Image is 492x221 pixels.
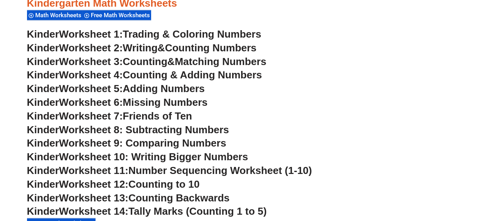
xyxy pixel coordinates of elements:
[128,205,267,217] span: Tally Marks (Counting 1 to 5)
[27,110,192,122] a: KinderWorksheet 7:Friends of Ten
[123,96,208,108] span: Missing Numbers
[123,69,262,81] span: Counting & Adding Numbers
[27,42,257,54] a: KinderWorksheet 2:Writing&Counting Numbers
[175,56,266,67] span: Matching Numbers
[27,124,229,136] a: KinderWorksheet 8: Subtracting Numbers
[27,192,59,204] span: Kinder
[27,83,205,94] a: KinderWorksheet 5:Adding Numbers
[27,10,83,20] div: Math Worksheets
[453,183,492,221] iframe: Chat Widget
[59,56,123,67] span: Worksheet 3:
[123,83,205,94] span: Adding Numbers
[27,124,59,136] span: Kinder
[27,56,267,67] a: KinderWorksheet 3:Counting&Matching Numbers
[59,137,226,149] span: Worksheet 9: Comparing Numbers
[123,42,158,54] span: Writing
[128,178,200,190] span: Counting to 10
[27,137,59,149] span: Kinder
[123,110,192,122] span: Friends of Ten
[59,96,123,108] span: Worksheet 6:
[83,10,151,20] div: Free Math Worksheets
[27,165,59,176] span: Kinder
[128,192,229,204] span: Counting Backwards
[59,178,128,190] span: Worksheet 12:
[123,28,261,40] span: Trading & Coloring Numbers
[27,178,59,190] span: Kinder
[59,83,123,94] span: Worksheet 5:
[27,42,59,54] span: Kinder
[27,96,208,108] a: KinderWorksheet 6:Missing Numbers
[27,28,59,40] span: Kinder
[59,28,123,40] span: Worksheet 1:
[59,124,229,136] span: Worksheet 8: Subtracting Numbers
[59,110,123,122] span: Worksheet 7:
[59,151,248,163] span: Worksheet 10: Writing Bigger Numbers
[91,12,152,19] span: Free Math Worksheets
[27,96,59,108] span: Kinder
[59,192,128,204] span: Worksheet 13:
[59,42,123,54] span: Worksheet 2:
[123,56,168,67] span: Counting
[128,165,312,176] span: Number Sequencing Worksheet (1-10)
[27,69,262,81] a: KinderWorksheet 4:Counting & Adding Numbers
[27,110,59,122] span: Kinder
[59,165,128,176] span: Worksheet 11:
[27,83,59,94] span: Kinder
[27,69,59,81] span: Kinder
[35,12,84,19] span: Math Worksheets
[59,69,123,81] span: Worksheet 4:
[27,151,59,163] span: Kinder
[59,205,128,217] span: Worksheet 14:
[27,151,248,163] a: KinderWorksheet 10: Writing Bigger Numbers
[27,56,59,67] span: Kinder
[165,42,256,54] span: Counting Numbers
[27,137,226,149] a: KinderWorksheet 9: Comparing Numbers
[27,28,261,40] a: KinderWorksheet 1:Trading & Coloring Numbers
[27,205,59,217] span: Kinder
